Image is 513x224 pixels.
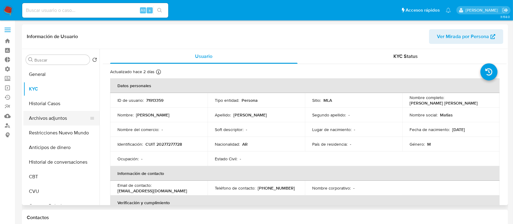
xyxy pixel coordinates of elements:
button: Archivos adjuntos [23,111,95,126]
button: Ver Mirada por Persona [429,29,503,44]
p: Identificación : [117,141,143,147]
p: [PERSON_NAME] [233,112,267,118]
button: Anticipos de dinero [23,140,99,155]
input: Buscar [34,57,87,63]
p: - [141,156,142,162]
p: Género : [410,141,425,147]
a: Salir [502,7,508,13]
button: Historial de conversaciones [23,155,99,169]
p: - [240,156,241,162]
p: Sitio : [312,98,321,103]
span: KYC Status [393,53,418,60]
button: Buscar [28,57,33,62]
p: Lugar de nacimiento : [312,127,351,132]
p: Segundo apellido : [312,112,346,118]
a: Notificaciones [446,8,451,13]
p: CUIT 20277277728 [145,141,182,147]
p: [PHONE_NUMBER] [258,185,295,191]
p: [EMAIL_ADDRESS][DOMAIN_NAME] [117,188,187,194]
p: Fecha de nacimiento : [410,127,450,132]
th: Verificación y cumplimiento [110,195,500,210]
p: Nombre : [117,112,134,118]
p: Nombre corporativo : [312,185,351,191]
button: search-icon [153,6,166,15]
p: Nacionalidad : [215,141,240,147]
h1: Contactos [27,215,503,221]
th: Datos personales [110,78,500,93]
p: Apellido : [215,112,231,118]
p: Nombre completo : [410,95,444,100]
p: ID de usuario : [117,98,144,103]
span: Alt [141,7,145,13]
p: Email de contacto : [117,183,152,188]
p: [PERSON_NAME] [136,112,169,118]
p: Soft descriptor : [215,127,243,132]
button: General [23,67,99,82]
p: - [350,141,351,147]
button: KYC [23,82,99,96]
p: [PERSON_NAME] [PERSON_NAME] [410,100,478,106]
p: AR [242,141,248,147]
p: ezequiel.castrillon@mercadolibre.com [466,7,500,13]
p: Matias [440,112,453,118]
p: Tipo entidad : [215,98,239,103]
p: Ocupación : [117,156,139,162]
p: Nombre social : [410,112,438,118]
p: - [353,185,354,191]
button: Cruces y Relaciones [23,199,99,213]
input: Buscar usuario o caso... [22,6,168,14]
span: Ver Mirada por Persona [437,29,489,44]
span: Usuario [195,53,212,60]
p: 71913359 [146,98,163,103]
p: Teléfono de contacto : [215,185,255,191]
p: - [348,112,350,118]
span: Accesos rápidos [406,7,440,13]
p: Actualizado hace 2 días [110,69,155,75]
button: Volver al orden por defecto [92,57,97,64]
span: s [149,7,151,13]
p: MLA [323,98,332,103]
p: Persona [242,98,258,103]
button: CBT [23,169,99,184]
p: País de residencia : [312,141,347,147]
button: Restricciones Nuevo Mundo [23,126,99,140]
h1: Información de Usuario [27,34,78,40]
th: Información de contacto [110,166,500,181]
p: - [246,127,247,132]
p: [DATE] [452,127,465,132]
p: - [354,127,355,132]
button: CVU [23,184,99,199]
p: Estado Civil : [215,156,237,162]
p: M [427,141,431,147]
button: Historial Casos [23,96,99,111]
p: - [162,127,163,132]
p: Nombre del comercio : [117,127,159,132]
